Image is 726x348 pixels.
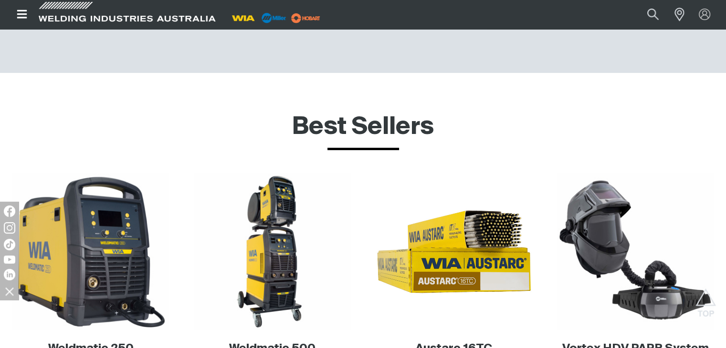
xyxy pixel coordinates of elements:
[12,174,169,330] img: Weldmatic 250
[625,4,669,25] input: Product name or item number...
[557,174,714,330] img: Miller Vortex HDV PAPR System
[194,174,350,330] img: Weldmatic 500
[637,4,669,25] button: Search products
[4,239,15,250] img: TikTok
[4,205,15,217] img: Facebook
[288,14,323,21] a: miller
[4,256,15,264] img: YouTube
[695,288,716,310] button: Scroll to top
[376,174,532,330] img: Austarc 16TC
[4,269,15,280] img: LinkedIn
[288,11,323,25] img: miller
[292,115,434,139] span: Best Sellers
[4,222,15,234] img: Instagram
[1,283,18,299] img: hide socials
